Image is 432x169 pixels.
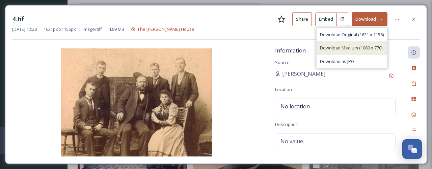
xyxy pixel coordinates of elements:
[12,48,261,156] img: 4.tif
[402,139,422,159] button: Open Chat
[109,26,124,33] span: 4.89 MB
[315,13,337,26] button: Embed
[12,14,24,24] h3: 4.tif
[280,137,304,145] span: No value.
[275,86,292,92] span: Location
[12,26,37,33] span: [DATE] 12:28
[282,70,325,78] span: [PERSON_NAME]
[320,58,354,65] span: Download as JPG
[83,26,102,33] span: image/tiff
[275,121,298,127] span: Description
[280,102,310,110] span: No location
[275,47,306,54] span: Information
[275,59,290,65] span: Source
[292,12,312,26] button: Share
[137,26,194,32] span: The [PERSON_NAME] House
[44,26,76,33] span: 1621 px x 1156 px
[320,31,384,38] span: Download Original (1621 x 1156)
[352,12,387,26] button: Download
[320,45,382,51] span: Download Medium (1080 x 770)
